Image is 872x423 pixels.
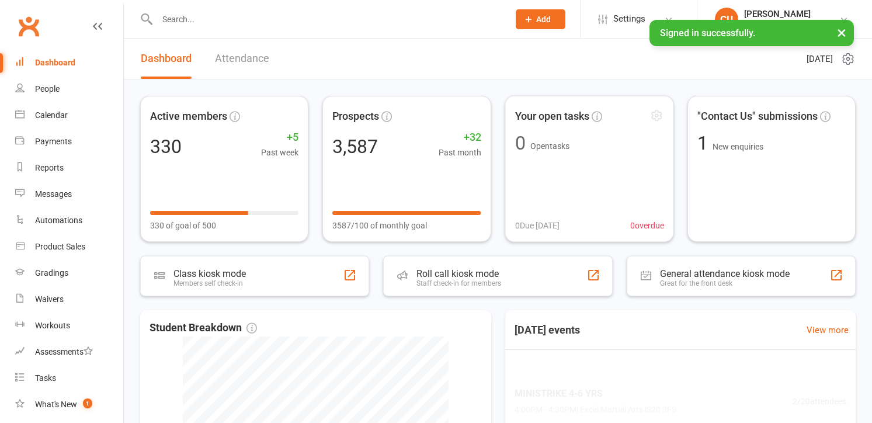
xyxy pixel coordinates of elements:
[660,268,790,279] div: General attendance kiosk mode
[83,398,92,408] span: 1
[807,323,849,337] a: View more
[630,219,663,232] span: 0 overdue
[35,163,64,172] div: Reports
[173,279,246,287] div: Members self check-in
[154,11,501,27] input: Search...
[15,181,123,207] a: Messages
[15,365,123,391] a: Tasks
[35,321,70,330] div: Workouts
[697,132,713,154] span: 1
[793,395,846,408] span: 2 / 20 attendees
[150,320,257,337] span: Student Breakdown
[332,108,379,125] span: Prospects
[14,12,43,41] a: Clubworx
[332,137,378,156] div: 3,587
[15,234,123,260] a: Product Sales
[35,373,56,383] div: Tasks
[15,260,123,286] a: Gradings
[15,50,123,76] a: Dashboard
[150,219,216,232] span: 330 of goal of 500
[261,129,298,146] span: +5
[35,84,60,93] div: People
[515,404,676,417] span: 4:00PM - 4:30PM | Excel Martial Arts | S20 3FS
[35,110,68,120] div: Calendar
[713,142,763,151] span: New enquiries
[332,219,427,232] span: 3587/100 of monthly goal
[35,58,75,67] div: Dashboard
[515,108,589,124] span: Your open tasks
[715,8,738,31] div: CU
[15,286,123,313] a: Waivers
[613,6,645,32] span: Settings
[15,76,123,102] a: People
[15,207,123,234] a: Automations
[439,146,481,159] span: Past month
[515,134,525,152] div: 0
[807,52,833,66] span: [DATE]
[150,108,227,125] span: Active members
[173,268,246,279] div: Class kiosk mode
[516,9,565,29] button: Add
[439,129,481,146] span: +32
[744,19,811,30] div: Excel Martial Arts
[530,141,569,150] span: Open tasks
[416,268,501,279] div: Roll call kiosk mode
[831,20,852,45] button: ×
[505,320,589,341] h3: [DATE] events
[15,102,123,129] a: Calendar
[35,189,72,199] div: Messages
[515,219,559,232] span: 0 Due [DATE]
[536,15,551,24] span: Add
[416,279,501,287] div: Staff check-in for members
[15,155,123,181] a: Reports
[35,400,77,409] div: What's New
[744,9,811,19] div: [PERSON_NAME]
[515,386,676,401] span: MINISTRIKE 4-6 YRS
[35,242,85,251] div: Product Sales
[35,268,68,278] div: Gradings
[141,39,192,79] a: Dashboard
[150,137,182,156] div: 330
[660,27,755,39] span: Signed in successfully.
[697,108,818,125] span: "Contact Us" submissions
[15,313,123,339] a: Workouts
[35,294,64,304] div: Waivers
[660,279,790,287] div: Great for the front desk
[15,391,123,418] a: What's New1
[261,146,298,159] span: Past week
[35,137,72,146] div: Payments
[35,216,82,225] div: Automations
[15,339,123,365] a: Assessments
[215,39,269,79] a: Attendance
[15,129,123,155] a: Payments
[35,347,93,356] div: Assessments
